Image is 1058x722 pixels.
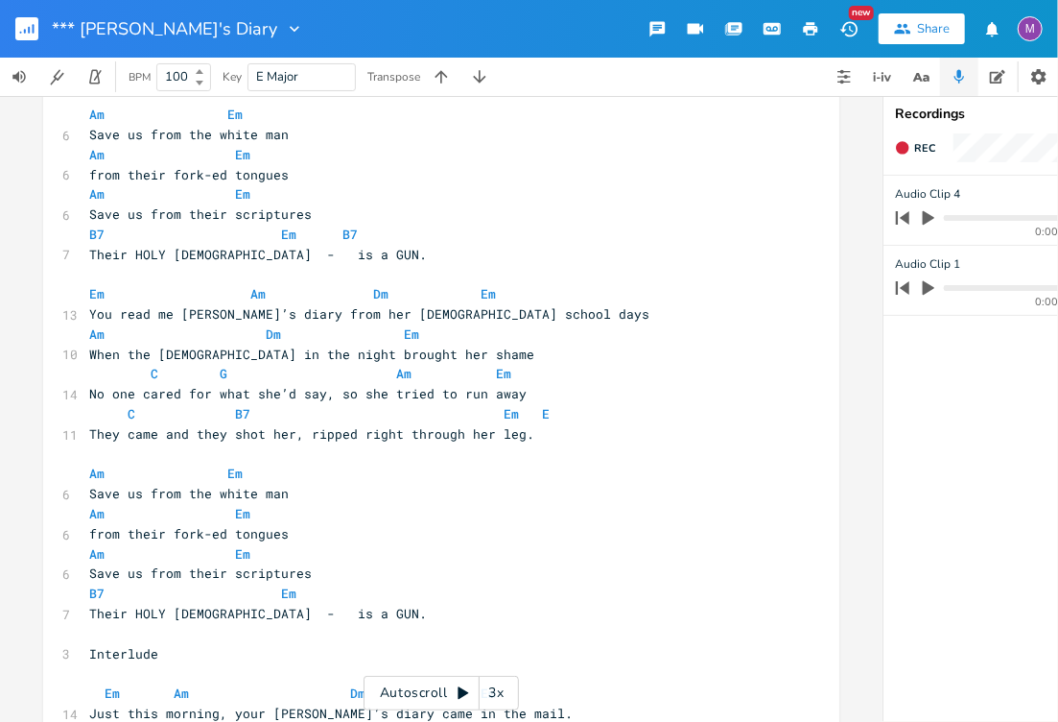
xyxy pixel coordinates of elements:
div: melindameshad [1018,16,1043,41]
span: Save us from the white man [89,126,289,143]
span: Em [235,185,250,203]
span: E Major [256,68,298,85]
span: No one cared for what she’d say, so she tried to run away [89,385,527,402]
span: B7 [89,226,105,243]
span: *** [PERSON_NAME]'s Diary [52,20,277,37]
span: Their HOLY [DEMOGRAPHIC_DATA] - is a GUN. [89,246,427,263]
span: Em [496,365,511,382]
span: When the [DEMOGRAPHIC_DATA] in the night brought her shame [89,346,534,363]
span: C [151,365,158,382]
span: Em [504,405,519,422]
span: Interlude [89,645,158,662]
div: BPM [129,72,151,83]
span: Em [481,285,496,302]
span: Am [250,285,266,302]
span: Em [235,545,250,563]
span: Am [89,465,105,482]
span: Rec [914,141,935,156]
span: Just this morning, your [PERSON_NAME]’s diary came in the mail. [89,705,573,722]
span: Dm [373,285,388,302]
span: B7 [342,226,358,243]
span: Audio Clip 1 [895,255,960,274]
span: Dm [266,325,281,343]
span: Em [227,106,243,123]
span: Audio Clip 4 [895,185,960,204]
span: Em [235,146,250,163]
button: M [1018,7,1043,51]
div: Key [223,71,242,83]
button: New [830,12,868,46]
button: Share [879,13,965,44]
span: Save us from their scriptures [89,565,312,582]
span: Em [105,685,120,702]
span: from their fork-ed tongues [89,525,289,542]
span: They came and they shot her, ripped right through her leg. [89,425,534,443]
span: You read me [PERSON_NAME]’s diary from her [DEMOGRAPHIC_DATA] school days [89,305,649,323]
span: Am [89,106,105,123]
span: from their fork-ed tongues [89,166,289,183]
span: C [128,405,135,422]
span: Em [281,226,296,243]
span: Em [281,585,296,602]
span: Em [227,465,243,482]
div: New [849,6,874,20]
div: Transpose [367,71,420,83]
span: B7 [235,405,250,422]
span: Em [89,285,105,302]
span: Dm [350,685,365,702]
span: Save us from the white man [89,485,289,502]
span: Am [396,365,411,382]
span: Am [174,685,189,702]
div: Share [917,20,950,37]
span: Am [89,185,105,203]
span: E [542,405,550,422]
button: Rec [887,132,943,163]
span: Am [89,545,105,563]
div: 3x [480,676,514,710]
span: Am [89,146,105,163]
div: Autoscroll [364,676,519,710]
span: Em [404,325,419,343]
span: Em [235,505,250,522]
span: Am [89,325,105,343]
span: Save us from their scriptures [89,205,312,223]
span: B7 [89,585,105,602]
span: Am [89,505,105,522]
span: Their HOLY [DEMOGRAPHIC_DATA] - is a GUN. [89,605,427,622]
span: G [220,365,227,382]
